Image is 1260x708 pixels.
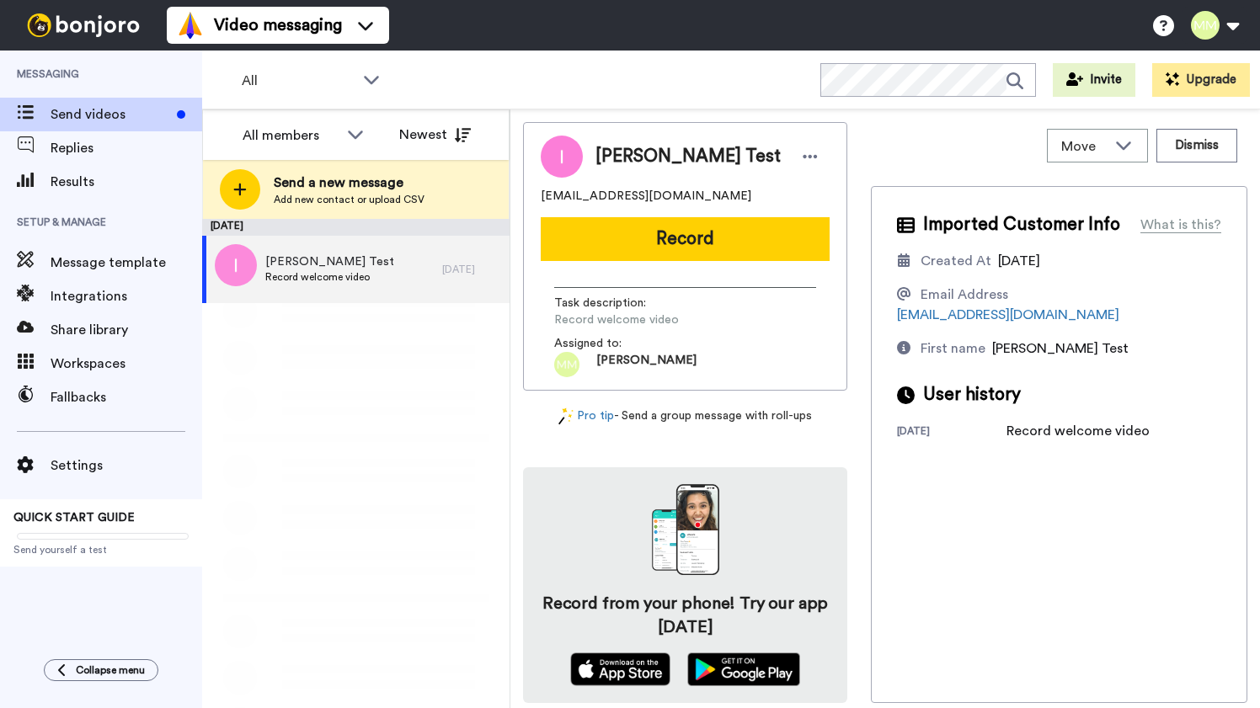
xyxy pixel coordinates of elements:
span: QUICK START GUIDE [13,512,135,524]
span: [PERSON_NAME] [596,352,697,377]
span: Record welcome video [265,270,394,284]
div: - Send a group message with roll-ups [523,407,847,425]
img: bj-logo-header-white.svg [20,13,147,37]
div: What is this? [1140,215,1221,235]
img: playstore [687,652,801,686]
span: Assigned to: [554,335,672,352]
span: Send yourself a test [13,543,189,556]
span: Integrations [51,286,202,306]
img: i.png [215,244,257,286]
span: [PERSON_NAME] Test [992,342,1129,355]
span: Send videos [51,104,170,125]
span: Record welcome video [554,311,714,328]
div: [DATE] [202,219,510,236]
span: [DATE] [998,254,1040,268]
img: Image of Ihor Test [541,136,583,178]
img: download [652,484,719,575]
div: Record welcome video [1006,421,1150,441]
div: [DATE] [442,263,501,276]
span: User history [923,382,1021,407]
button: Record [541,217,830,261]
div: All members [243,125,339,146]
h4: Record from your phone! Try our app [DATE] [540,592,830,639]
span: Replies [51,138,202,158]
a: [EMAIL_ADDRESS][DOMAIN_NAME] [897,308,1119,322]
span: Results [51,172,202,192]
span: Task description : [554,295,672,311]
div: [DATE] [897,424,1006,441]
div: Created At [921,251,991,271]
span: Workspaces [51,354,202,374]
span: Settings [51,455,202,476]
span: [PERSON_NAME] Test [265,253,394,270]
button: Upgrade [1152,63,1250,97]
span: Send a new message [274,173,424,193]
span: All [242,71,355,91]
span: Video messaging [214,13,342,37]
img: appstore [570,652,670,686]
span: [PERSON_NAME] Test [595,144,781,169]
span: Add new contact or upload CSV [274,193,424,206]
img: vm-color.svg [177,12,204,39]
span: Share library [51,320,202,340]
div: Email Address [921,285,1008,305]
span: Fallbacks [51,387,202,407]
button: Invite [1053,63,1135,97]
button: Collapse menu [44,659,158,681]
a: Pro tip [558,407,614,425]
span: Move [1061,136,1107,157]
button: Dismiss [1156,129,1237,162]
div: First name [921,338,985,359]
button: Newest [387,118,483,152]
span: [EMAIL_ADDRESS][DOMAIN_NAME] [541,188,751,205]
span: Imported Customer Info [923,212,1120,237]
img: mm.png [554,352,579,377]
img: magic-wand.svg [558,407,574,425]
span: Collapse menu [76,663,145,677]
span: Message template [51,253,202,273]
